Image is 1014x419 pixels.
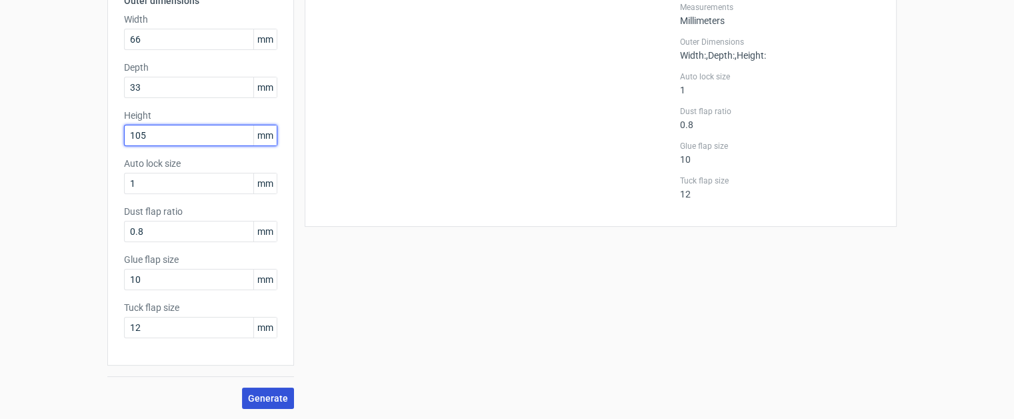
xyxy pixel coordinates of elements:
label: Measurements [680,2,880,13]
div: 10 [680,141,880,165]
div: Millimeters [680,2,880,26]
label: Glue flap size [680,141,880,151]
span: mm [253,270,277,290]
label: Tuck flap size [124,301,277,314]
label: Auto lock size [680,71,880,82]
div: 12 [680,175,880,199]
span: , Depth : [706,50,735,61]
label: Dust flap ratio [124,205,277,218]
label: Dust flap ratio [680,106,880,117]
button: Generate [242,388,294,409]
label: Glue flap size [124,253,277,266]
label: Width [124,13,277,26]
span: Width : [680,50,706,61]
span: mm [253,77,277,97]
span: Generate [248,394,288,403]
span: mm [253,318,277,338]
label: Outer Dimensions [680,37,880,47]
label: Depth [124,61,277,74]
span: mm [253,125,277,145]
label: Tuck flap size [680,175,880,186]
label: Height [124,109,277,122]
span: , Height : [735,50,766,61]
span: mm [253,222,277,242]
span: mm [253,29,277,49]
div: 1 [680,71,880,95]
span: mm [253,173,277,193]
label: Auto lock size [124,157,277,170]
div: 0.8 [680,106,880,130]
